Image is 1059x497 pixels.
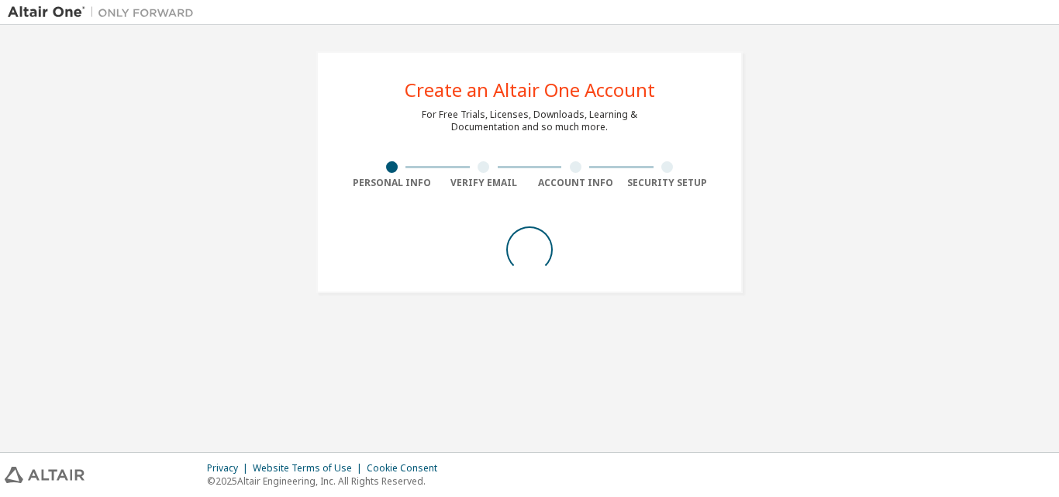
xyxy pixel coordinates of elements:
[207,475,447,488] p: © 2025 Altair Engineering, Inc. All Rights Reserved.
[422,109,637,133] div: For Free Trials, Licenses, Downloads, Learning & Documentation and so much more.
[346,177,438,189] div: Personal Info
[8,5,202,20] img: Altair One
[253,462,367,475] div: Website Terms of Use
[5,467,85,483] img: altair_logo.svg
[405,81,655,99] div: Create an Altair One Account
[622,177,714,189] div: Security Setup
[207,462,253,475] div: Privacy
[529,177,622,189] div: Account Info
[367,462,447,475] div: Cookie Consent
[438,177,530,189] div: Verify Email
